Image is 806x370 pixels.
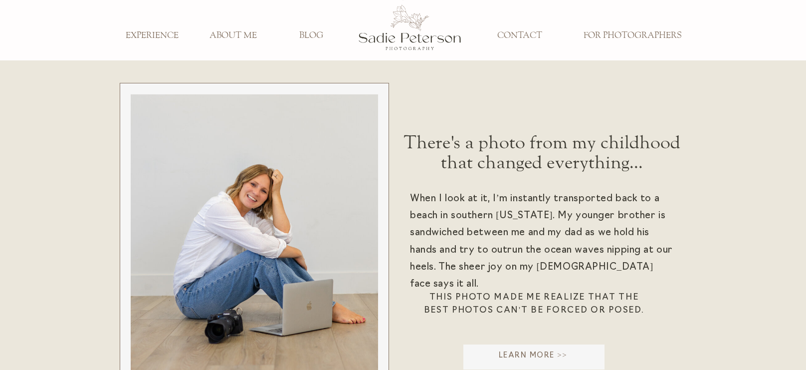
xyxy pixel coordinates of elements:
div: When I look at it, I’m instantly transported back to a beach in southern [US_STATE]. My younger b... [410,191,676,317]
a: EXPERIENCE [119,30,185,41]
a: Learn More >> [461,351,604,366]
a: ABOUT ME [200,30,266,41]
a: FOR PHOTOGRAPHERS [576,30,688,41]
h3: This photo made me realize that the best photos can't be forced or posed. [418,291,650,322]
a: CONTACT [487,30,553,41]
a: BLOG [278,30,344,41]
h2: There's a photo from my childhood that changed everything... [393,133,691,179]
